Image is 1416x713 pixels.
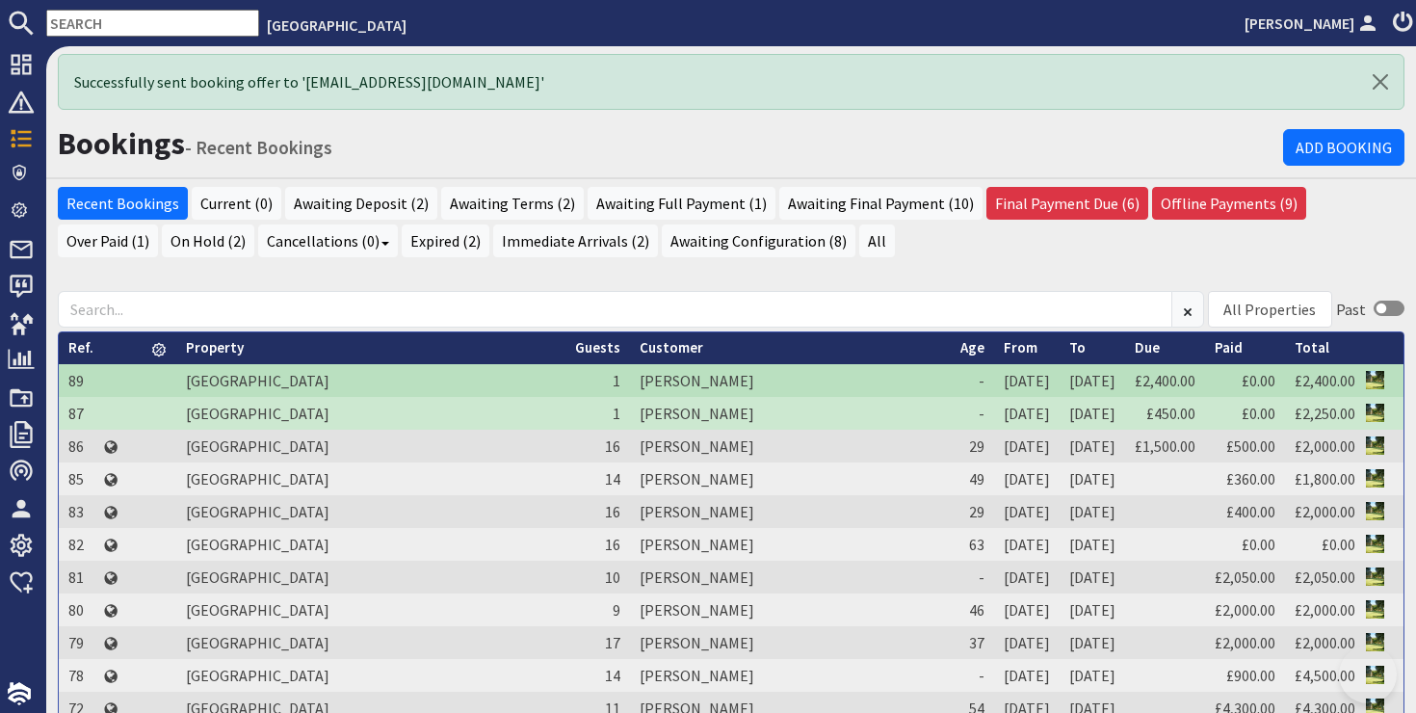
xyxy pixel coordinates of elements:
[162,224,254,257] a: On Hold (2)
[1215,600,1275,620] a: £2,000.00
[613,600,620,620] span: 9
[58,54,1404,110] div: Successfully sent booking offer to '[EMAIL_ADDRESS][DOMAIN_NAME]'
[605,436,620,456] span: 16
[58,224,158,257] a: Over Paid (1)
[186,371,329,390] a: [GEOGRAPHIC_DATA]
[1226,666,1275,685] a: £900.00
[1135,436,1195,456] a: £1,500.00
[68,338,93,356] a: Ref.
[59,528,103,561] td: 82
[59,659,103,692] td: 78
[1060,462,1125,495] td: [DATE]
[994,594,1060,626] td: [DATE]
[1215,633,1275,652] a: £2,000.00
[630,364,951,397] td: [PERSON_NAME]
[1339,646,1397,703] iframe: Toggle Customer Support
[859,224,895,257] a: All
[630,397,951,430] td: [PERSON_NAME]
[1069,338,1086,356] a: To
[1060,430,1125,462] td: [DATE]
[994,626,1060,659] td: [DATE]
[630,626,951,659] td: [PERSON_NAME]
[59,495,103,528] td: 83
[630,430,951,462] td: [PERSON_NAME]
[951,495,994,528] td: 29
[1242,371,1275,390] a: £0.00
[1295,436,1355,456] a: £2,000.00
[285,187,437,220] a: Awaiting Deposit (2)
[630,594,951,626] td: [PERSON_NAME]
[1295,371,1355,390] a: £2,400.00
[951,561,994,594] td: -
[1322,535,1355,554] a: £0.00
[58,187,188,220] a: Recent Bookings
[605,568,620,587] span: 10
[605,633,620,652] span: 17
[1295,666,1355,685] a: £4,500.00
[1060,397,1125,430] td: [DATE]
[1366,436,1384,455] img: Referer: Primrose Manor
[994,495,1060,528] td: [DATE]
[186,436,329,456] a: [GEOGRAPHIC_DATA]
[994,561,1060,594] td: [DATE]
[59,430,103,462] td: 86
[994,397,1060,430] td: [DATE]
[186,568,329,587] a: [GEOGRAPHIC_DATA]
[186,666,329,685] a: [GEOGRAPHIC_DATA]
[493,224,658,257] a: Immediate Arrivals (2)
[1242,535,1275,554] a: £0.00
[1295,469,1355,489] a: £1,800.00
[630,659,951,692] td: [PERSON_NAME]
[605,502,620,521] span: 16
[1295,633,1355,652] a: £2,000.00
[1060,561,1125,594] td: [DATE]
[1295,502,1355,521] a: £2,000.00
[58,291,1172,328] input: Search...
[1295,600,1355,620] a: £2,000.00
[1060,495,1125,528] td: [DATE]
[951,364,994,397] td: -
[994,430,1060,462] td: [DATE]
[186,502,329,521] a: [GEOGRAPHIC_DATA]
[1366,502,1384,520] img: Referer: Primrose Manor
[8,682,31,705] img: staytech_i_w-64f4e8e9ee0a9c174fd5317b4b171b261742d2d393467e5bdba4413f4f884c10.svg
[605,469,620,489] span: 14
[1366,469,1384,488] img: Referer: Primrose Manor
[186,600,329,620] a: [GEOGRAPHIC_DATA]
[59,364,103,397] td: 89
[1226,436,1275,456] a: £500.00
[951,659,994,692] td: -
[186,633,329,652] a: [GEOGRAPHIC_DATA]
[951,626,994,659] td: 37
[58,124,185,163] a: Bookings
[1336,298,1366,321] div: Past
[1366,633,1384,651] img: Referer: Primrose Manor
[1060,626,1125,659] td: [DATE]
[1366,568,1384,586] img: Referer: Primrose Manor
[59,594,103,626] td: 80
[630,561,951,594] td: [PERSON_NAME]
[46,10,259,37] input: SEARCH
[1215,568,1275,587] a: £2,050.00
[59,561,103,594] td: 81
[402,224,489,257] a: Expired (2)
[1146,404,1195,423] a: £450.00
[662,224,855,257] a: Awaiting Configuration (8)
[994,659,1060,692] td: [DATE]
[994,364,1060,397] td: [DATE]
[258,224,398,257] a: Cancellations (0)
[59,397,103,430] td: 87
[951,594,994,626] td: 46
[1215,338,1243,356] a: Paid
[186,404,329,423] a: [GEOGRAPHIC_DATA]
[1245,12,1381,35] a: [PERSON_NAME]
[1060,528,1125,561] td: [DATE]
[1004,338,1037,356] a: From
[994,528,1060,561] td: [DATE]
[1283,129,1404,166] a: Add Booking
[613,371,620,390] span: 1
[588,187,775,220] a: Awaiting Full Payment (1)
[59,626,103,659] td: 79
[186,535,329,554] a: [GEOGRAPHIC_DATA]
[630,528,951,561] td: [PERSON_NAME]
